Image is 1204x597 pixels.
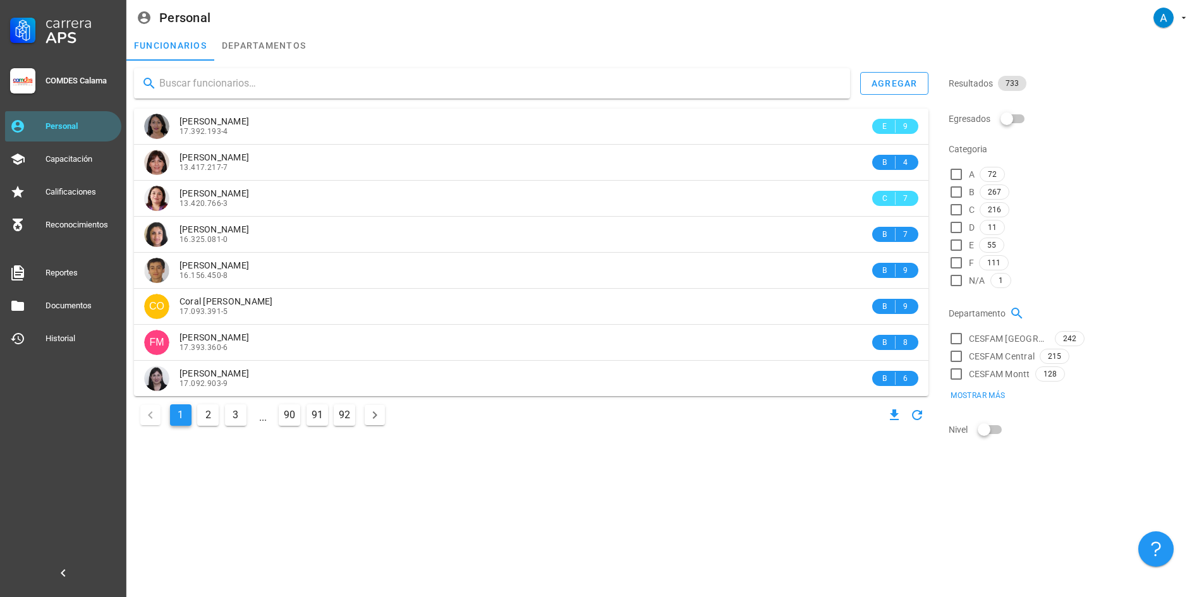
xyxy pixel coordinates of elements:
button: Página siguiente [365,405,385,425]
span: 6 [901,372,911,385]
span: 7 [901,192,911,205]
span: C [969,203,975,216]
span: CESFAM Central [969,350,1035,363]
span: 242 [1063,332,1076,346]
a: funcionarios [126,30,214,61]
span: E [969,239,974,251]
div: Reportes [46,268,116,278]
span: [PERSON_NAME] [179,116,249,126]
span: 13.417.217-7 [179,163,228,172]
button: agregar [860,72,928,95]
span: 16.325.081-0 [179,235,228,244]
div: avatar [1153,8,1174,28]
div: APS [46,30,116,45]
div: Calificaciones [46,187,116,197]
a: Calificaciones [5,177,121,207]
span: F [969,256,974,269]
span: 4 [901,156,911,169]
div: Carrera [46,15,116,30]
a: Reportes [5,258,121,288]
span: 17.093.391-5 [179,307,228,316]
div: avatar [144,186,169,211]
span: C [880,192,890,205]
span: CESFAM [GEOGRAPHIC_DATA] [969,332,1050,345]
span: 17.393.360-6 [179,343,228,352]
span: A [969,168,975,181]
span: [PERSON_NAME] [179,368,249,378]
span: 267 [988,185,1001,199]
input: Buscar funcionarios… [159,73,840,93]
a: Capacitación [5,144,121,174]
div: Egresados [949,104,1196,134]
span: Mostrar más [950,391,1005,400]
span: 13.420.766-3 [179,199,228,208]
div: Categoria [949,134,1196,164]
div: agregar [871,78,918,88]
button: Ir a la página 3 [225,404,246,426]
div: Reconocimientos [46,220,116,230]
div: COMDES Calama [46,76,116,86]
div: Personal [46,121,116,131]
div: Nivel [949,414,1196,445]
span: 215 [1048,349,1061,363]
div: Personal [159,11,210,25]
span: [PERSON_NAME] [179,152,249,162]
div: Documentos [46,301,116,311]
span: [PERSON_NAME] [179,224,249,234]
div: Resultados [949,68,1196,99]
button: Mostrar más [942,387,1013,404]
div: Historial [46,334,116,344]
span: [PERSON_NAME] [179,260,249,270]
span: 8 [901,336,911,349]
span: 55 [987,238,996,252]
button: Ir a la página 91 [307,404,328,426]
button: Ir a la página 2 [197,404,219,426]
button: Página actual, página 1 [170,404,192,426]
div: avatar [144,258,169,283]
div: avatar [144,330,169,355]
button: Ir a la página 90 [279,404,300,426]
span: 9 [901,120,911,133]
a: Personal [5,111,121,142]
span: 72 [988,167,997,181]
a: departamentos [214,30,313,61]
button: Ir a la página 92 [334,404,355,426]
span: 111 [987,256,1000,270]
span: 216 [988,203,1001,217]
span: 9 [901,264,911,277]
span: ... [253,405,273,425]
span: N/A [969,274,985,287]
span: 1 [999,274,1003,287]
span: Coral [PERSON_NAME] [179,296,273,306]
div: avatar [144,222,169,247]
a: Documentos [5,291,121,321]
span: B [880,372,890,385]
span: 16.156.450-8 [179,271,228,280]
span: B [969,186,975,198]
span: E [880,120,890,133]
div: avatar [144,366,169,391]
span: 17.392.193-4 [179,127,228,136]
div: avatar [144,294,169,319]
span: FM [149,330,164,355]
div: avatar [144,150,169,175]
span: 17.092.903-9 [179,379,228,388]
a: Reconocimientos [5,210,121,240]
span: 128 [1043,367,1057,381]
span: B [880,264,890,277]
span: D [969,221,975,234]
span: 733 [1006,76,1019,91]
span: B [880,156,890,169]
span: CO [149,294,164,319]
span: B [880,300,890,313]
span: 9 [901,300,911,313]
span: [PERSON_NAME] [179,188,249,198]
div: avatar [144,114,169,139]
a: Historial [5,323,121,354]
span: [PERSON_NAME] [179,332,249,342]
span: B [880,336,890,349]
div: Departamento [949,298,1196,329]
span: B [880,228,890,241]
nav: Navegación de paginación [134,401,391,429]
span: CESFAM Montt [969,368,1030,380]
